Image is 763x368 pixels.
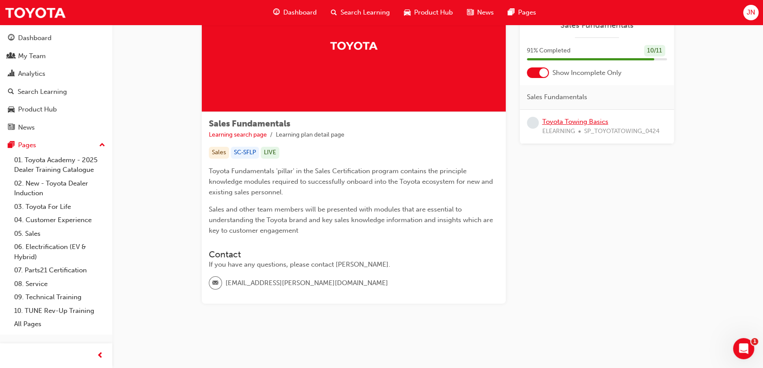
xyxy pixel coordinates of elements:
div: If you have any questions, please contact [PERSON_NAME]. [209,260,499,270]
a: 06. Electrification (EV & Hybrid) [11,240,109,264]
button: DashboardMy TeamAnalyticsSearch LearningProduct HubNews [4,28,109,137]
h3: Contact [209,249,499,260]
div: LIVE [261,147,279,159]
span: Show Incomplete Only [552,68,622,78]
span: Toyota Fundamentals 'pillar' in the Sales Certification program contains the principle knowledge ... [209,167,495,196]
div: Search Learning [18,87,67,97]
a: 02. New - Toyota Dealer Induction [11,177,109,200]
iframe: Intercom live chat [733,338,754,359]
a: Learning search page [209,131,267,138]
a: News [4,119,109,136]
span: Dashboard [283,7,317,18]
a: 09. Technical Training [11,290,109,304]
span: 1 [751,338,758,345]
div: 10 / 11 [644,45,665,57]
a: 07. Parts21 Certification [11,264,109,277]
a: 01. Toyota Academy - 2025 Dealer Training Catalogue [11,153,109,177]
span: ELEARNING [542,126,575,137]
a: news-iconNews [460,4,501,22]
span: guage-icon [273,7,280,18]
a: 05. Sales [11,227,109,241]
button: Pages [4,137,109,153]
a: My Team [4,48,109,64]
span: Pages [518,7,536,18]
div: My Team [18,51,46,61]
a: Toyota Towing Basics [542,118,608,126]
div: SC-SFLP [231,147,259,159]
a: Dashboard [4,30,109,46]
div: Sales [209,147,229,159]
a: pages-iconPages [501,4,543,22]
span: 91 % Completed [527,46,570,56]
span: JN [747,7,755,18]
img: Trak [4,3,66,22]
span: News [477,7,494,18]
span: car-icon [404,7,411,18]
a: car-iconProduct Hub [397,4,460,22]
div: Product Hub [18,104,57,115]
div: News [18,123,35,133]
img: Trak [330,38,378,53]
button: JN [743,5,759,20]
span: SP_TOYOTATOWING_0424 [584,126,659,137]
span: Sales Fundamentals [527,92,587,102]
span: [EMAIL_ADDRESS][PERSON_NAME][DOMAIN_NAME] [226,278,388,288]
span: learningRecordVerb_NONE-icon [527,117,539,129]
span: search-icon [8,88,14,96]
span: news-icon [467,7,474,18]
a: All Pages [11,317,109,331]
li: Learning plan detail page [276,130,344,140]
span: email-icon [212,278,219,289]
span: prev-icon [97,350,104,361]
a: Product Hub [4,101,109,118]
span: chart-icon [8,70,15,78]
span: news-icon [8,124,15,132]
a: search-iconSearch Learning [324,4,397,22]
span: Product Hub [414,7,453,18]
a: Sales Fundamentals [527,20,667,30]
span: search-icon [331,7,337,18]
span: Sales and other team members will be presented with modules that are essential to understanding t... [209,205,495,234]
span: up-icon [99,140,105,151]
a: guage-iconDashboard [266,4,324,22]
span: people-icon [8,52,15,60]
span: Sales Fundamentals [209,119,290,129]
a: Analytics [4,66,109,82]
span: pages-icon [8,141,15,149]
span: pages-icon [508,7,515,18]
a: 10. TUNE Rev-Up Training [11,304,109,318]
div: Pages [18,140,36,150]
a: 04. Customer Experience [11,213,109,227]
span: car-icon [8,106,15,114]
div: Analytics [18,69,45,79]
span: Search Learning [341,7,390,18]
a: 08. Service [11,277,109,291]
div: Dashboard [18,33,52,43]
span: guage-icon [8,34,15,42]
a: Search Learning [4,84,109,100]
a: 03. Toyota For Life [11,200,109,214]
